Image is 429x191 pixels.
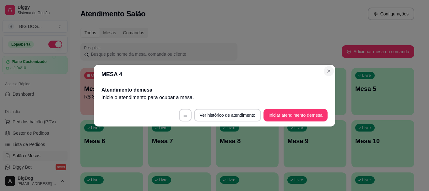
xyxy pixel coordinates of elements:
[324,66,334,76] button: Close
[263,109,328,121] button: Iniciar atendimento demesa
[94,65,335,84] header: MESA 4
[101,94,328,101] p: Inicie o atendimento para ocupar a mesa .
[101,86,328,94] h2: Atendimento de mesa
[194,109,261,121] button: Ver histórico de atendimento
